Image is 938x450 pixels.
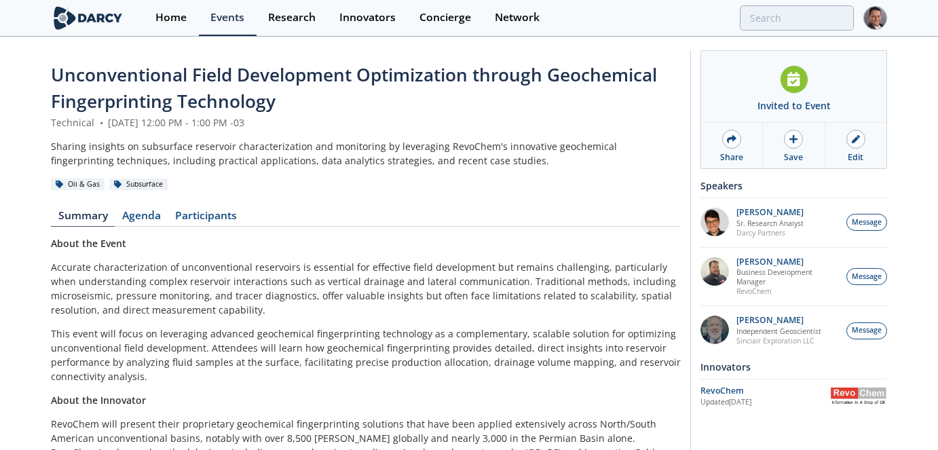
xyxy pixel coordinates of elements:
div: RevoChem [700,385,830,397]
span: • [97,116,105,129]
span: Unconventional Field Development Optimization through Geochemical Fingerprinting Technology [51,62,657,113]
div: Sharing insights on subsurface reservoir characterization and monitoring by leveraging RevoChem's... [51,139,681,168]
a: Summary [51,210,115,227]
img: 2k2ez1SvSiOh3gKHmcgF [700,257,729,286]
input: Advanced Search [740,5,854,31]
button: Message [846,268,887,285]
div: Invited to Event [757,98,831,113]
p: Sr. Research Analyst [736,219,804,228]
img: Profile [863,6,887,30]
div: Edit [848,151,863,164]
img: 790b61d6-77b3-4134-8222-5cb555840c93 [700,316,729,344]
p: [PERSON_NAME] [736,208,804,217]
p: Independent Geoscientist [736,326,821,336]
button: Message [846,214,887,231]
p: [PERSON_NAME] [736,257,840,267]
a: Edit [825,123,886,168]
div: Save [784,151,803,164]
strong: About the Innovator [51,394,146,407]
p: Sinclair Exploration LLC [736,336,821,345]
img: logo-wide.svg [51,6,125,30]
div: Events [210,12,244,23]
div: Speakers [700,174,887,198]
div: Network [495,12,540,23]
span: Message [852,217,882,228]
img: pfbUXw5ZTiaeWmDt62ge [700,208,729,236]
strong: About the Event [51,237,126,250]
p: Accurate characterization of unconventional reservoirs is essential for effective field developme... [51,260,681,317]
p: Darcy Partners [736,228,804,238]
div: Oil & Gas [51,179,105,191]
div: Share [720,151,743,164]
img: RevoChem [830,388,887,405]
a: Agenda [115,210,168,227]
div: Innovators [700,355,887,379]
div: Research [268,12,316,23]
button: Message [846,322,887,339]
p: [PERSON_NAME] [736,316,821,325]
span: Message [852,325,882,336]
div: Home [155,12,187,23]
a: Participants [168,210,244,227]
div: Updated [DATE] [700,397,830,408]
div: Technical [DATE] 12:00 PM - 1:00 PM -03 [51,115,681,130]
div: Concierge [419,12,471,23]
div: Subsurface [109,179,168,191]
span: Message [852,271,882,282]
p: RevoChem [736,286,840,296]
p: This event will focus on leveraging advanced geochemical fingerprinting technology as a complemen... [51,326,681,383]
a: RevoChem Updated[DATE] RevoChem [700,384,887,408]
p: Business Development Manager [736,267,840,286]
div: Innovators [339,12,396,23]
